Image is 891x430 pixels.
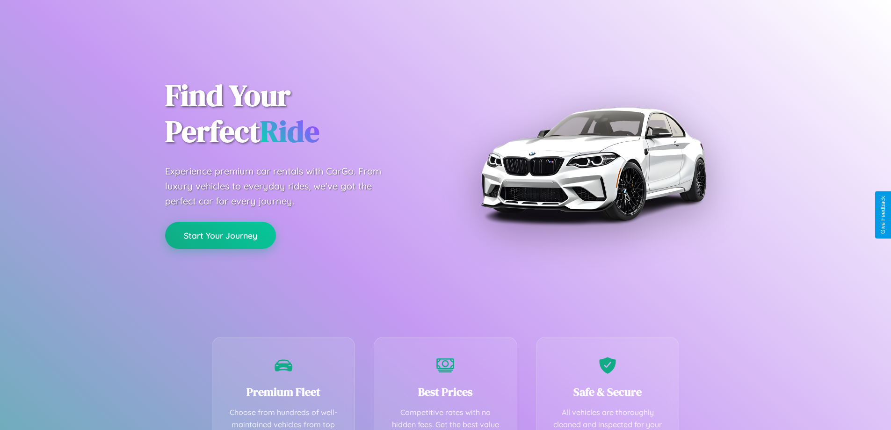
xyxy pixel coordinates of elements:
h1: Find Your Perfect [165,78,432,150]
p: Experience premium car rentals with CarGo. From luxury vehicles to everyday rides, we've got the ... [165,164,399,209]
img: Premium BMW car rental vehicle [476,47,710,281]
div: Give Feedback [880,196,886,234]
h3: Safe & Secure [551,384,665,400]
button: Start Your Journey [165,222,276,249]
span: Ride [260,111,319,152]
h3: Best Prices [388,384,503,400]
h3: Premium Fleet [226,384,341,400]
